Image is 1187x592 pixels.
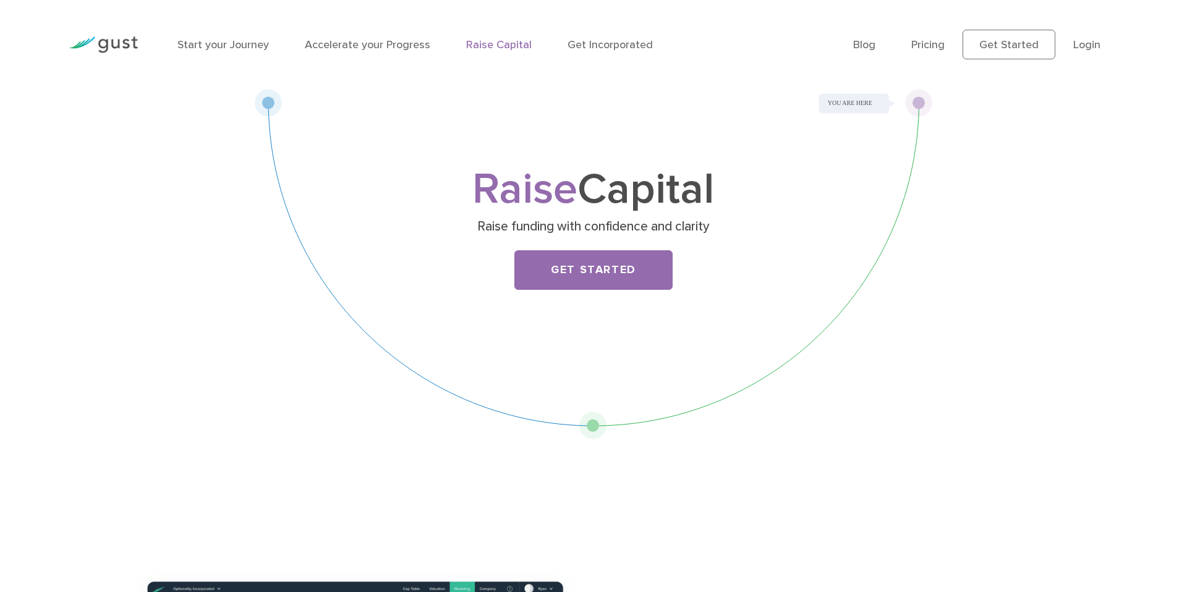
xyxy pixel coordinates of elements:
p: Raise funding with confidence and clarity [354,218,833,235]
a: Raise Capital [466,38,532,51]
a: Blog [853,38,875,51]
a: Get Incorporated [568,38,653,51]
a: Get Started [963,30,1055,59]
img: Gust Logo [69,36,138,53]
span: Raise [472,163,577,215]
h1: Capital [349,170,838,209]
a: Get Started [514,250,673,290]
a: Pricing [911,38,945,51]
a: Start your Journey [177,38,269,51]
a: Accelerate your Progress [305,38,430,51]
a: Login [1073,38,1100,51]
